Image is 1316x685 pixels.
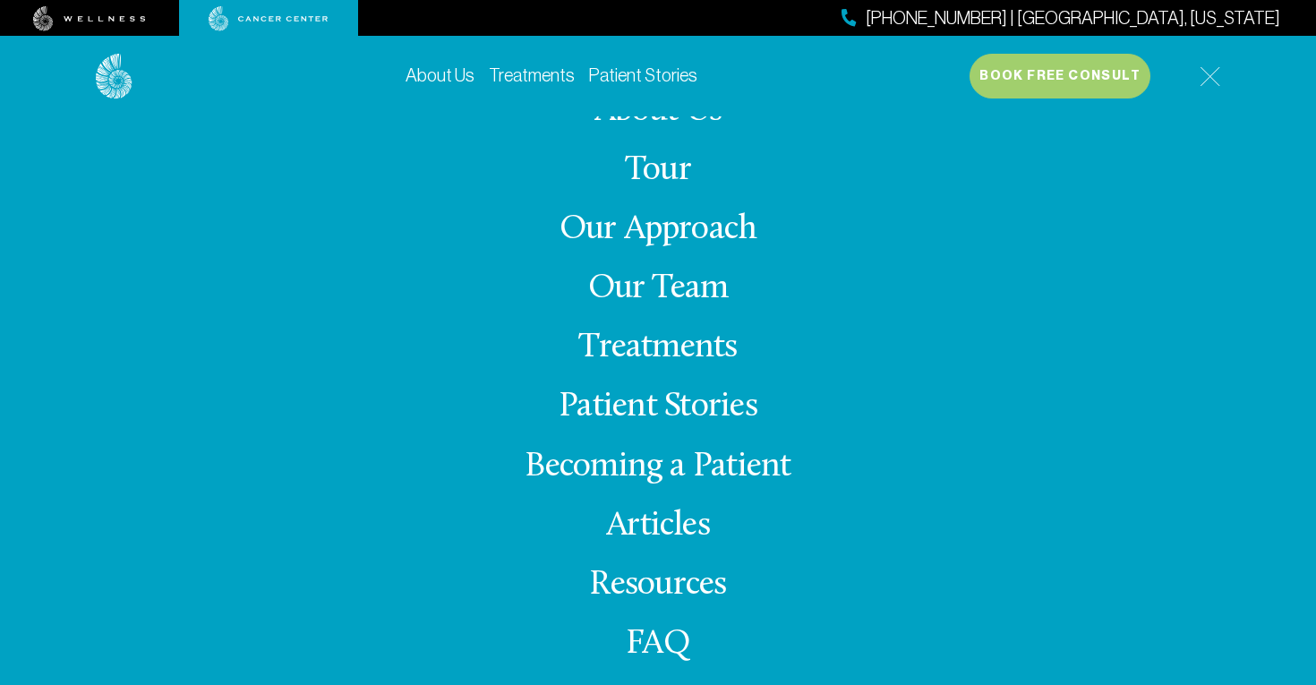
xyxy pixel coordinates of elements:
a: Resources [589,568,726,603]
img: logo [96,54,132,99]
a: Articles [606,509,710,544]
a: Patient Stories [559,390,757,424]
a: Our Team [588,271,729,306]
a: FAQ [626,627,690,662]
a: [PHONE_NUMBER] | [GEOGRAPHIC_DATA], [US_STATE] [842,5,1280,31]
span: [PHONE_NUMBER] | [GEOGRAPHIC_DATA], [US_STATE] [866,5,1280,31]
a: About Us [406,65,474,85]
a: Patient Stories [589,65,697,85]
a: Tour [625,153,691,188]
img: wellness [33,6,146,31]
img: icon-hamburger [1200,66,1220,87]
a: Our Approach [560,212,757,247]
a: About Us [594,94,722,129]
a: Becoming a Patient [525,450,790,484]
a: Treatments [489,65,575,85]
a: Treatments [578,330,737,365]
img: cancer center [209,6,329,31]
button: Book Free Consult [970,54,1150,98]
